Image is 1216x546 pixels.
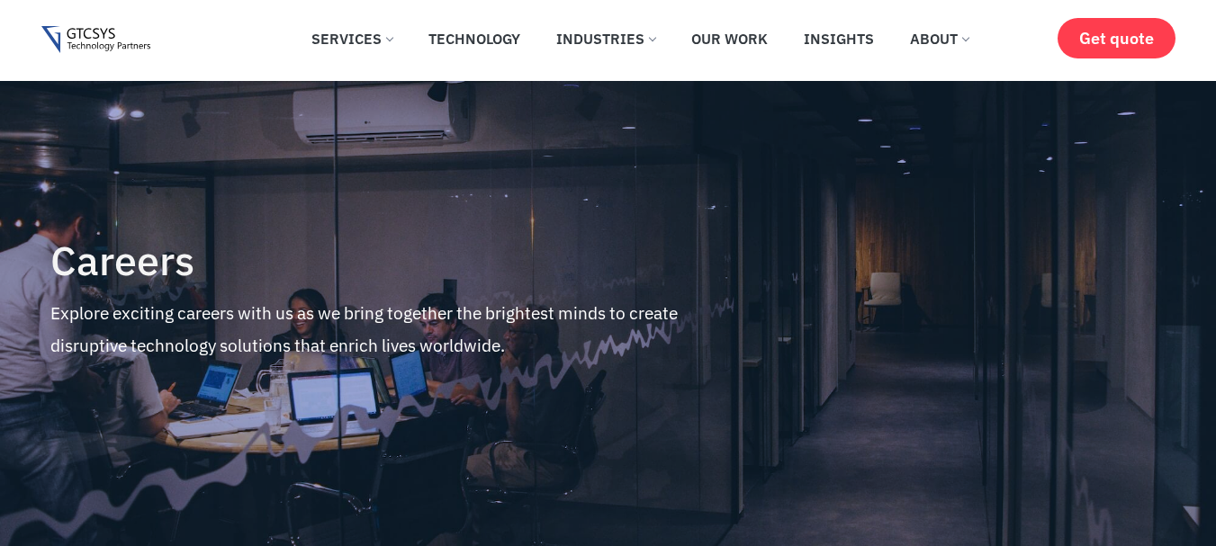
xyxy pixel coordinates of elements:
[1079,29,1154,48] span: Get quote
[298,19,406,58] a: Services
[543,19,669,58] a: Industries
[41,26,150,54] img: Gtcsys logo
[50,297,742,362] p: Explore exciting careers with us as we bring together the brightest minds to create disruptive te...
[415,19,534,58] a: Technology
[896,19,982,58] a: About
[50,238,742,283] h4: Careers
[678,19,781,58] a: Our Work
[1058,18,1175,58] a: Get quote
[790,19,887,58] a: Insights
